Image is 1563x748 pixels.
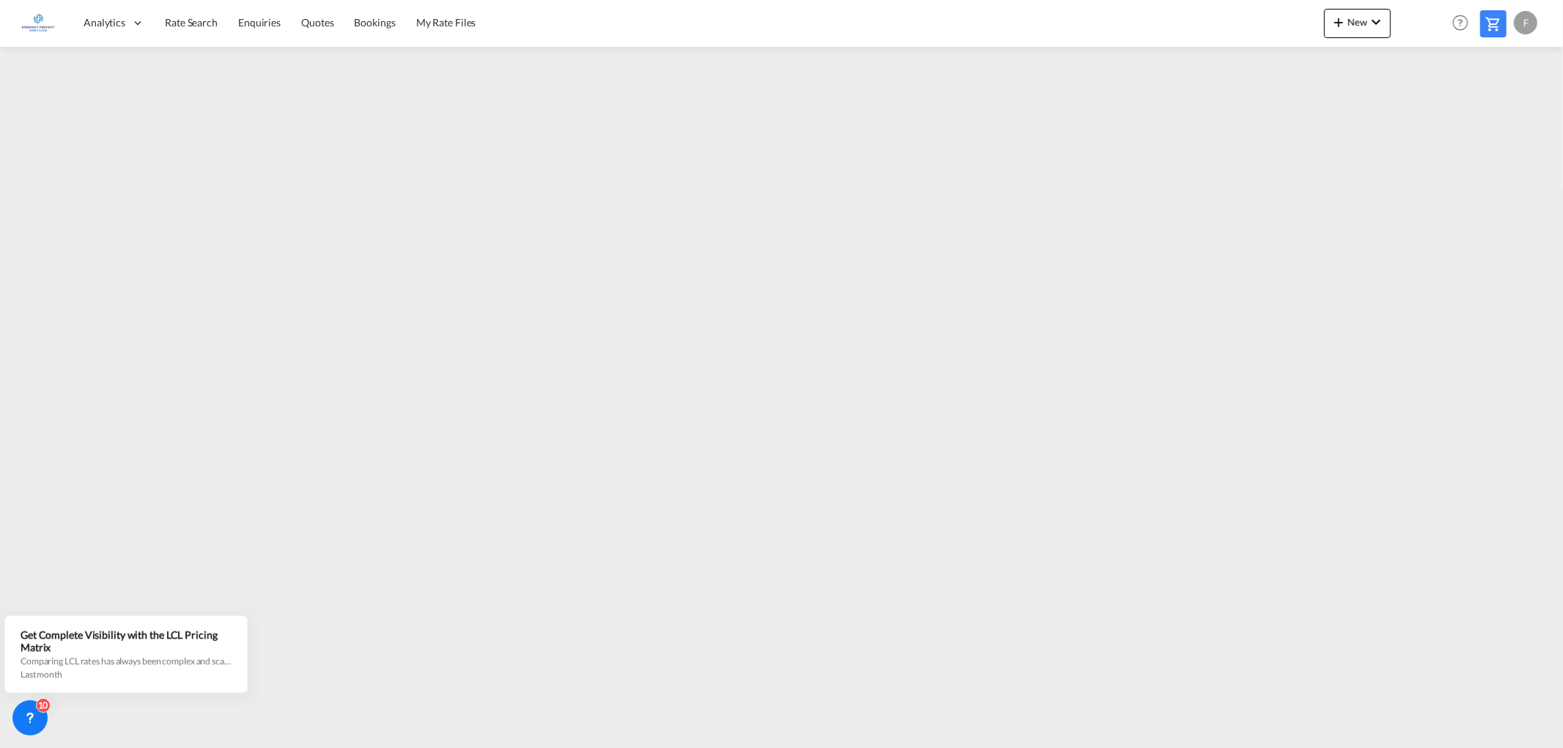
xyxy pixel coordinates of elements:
[1330,16,1385,28] span: New
[165,16,218,29] span: Rate Search
[416,16,476,29] span: My Rate Files
[1367,13,1385,31] md-icon: icon-chevron-down
[1514,11,1537,34] div: F
[1324,9,1391,38] button: icon-plus 400-fgNewicon-chevron-down
[238,16,281,29] span: Enquiries
[1330,13,1348,31] md-icon: icon-plus 400-fg
[1448,10,1480,37] div: Help
[1448,10,1473,35] span: Help
[355,16,396,29] span: Bookings
[22,7,55,40] img: e1326340b7c511ef854e8d6a806141ad.jpg
[84,15,125,30] span: Analytics
[301,16,333,29] span: Quotes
